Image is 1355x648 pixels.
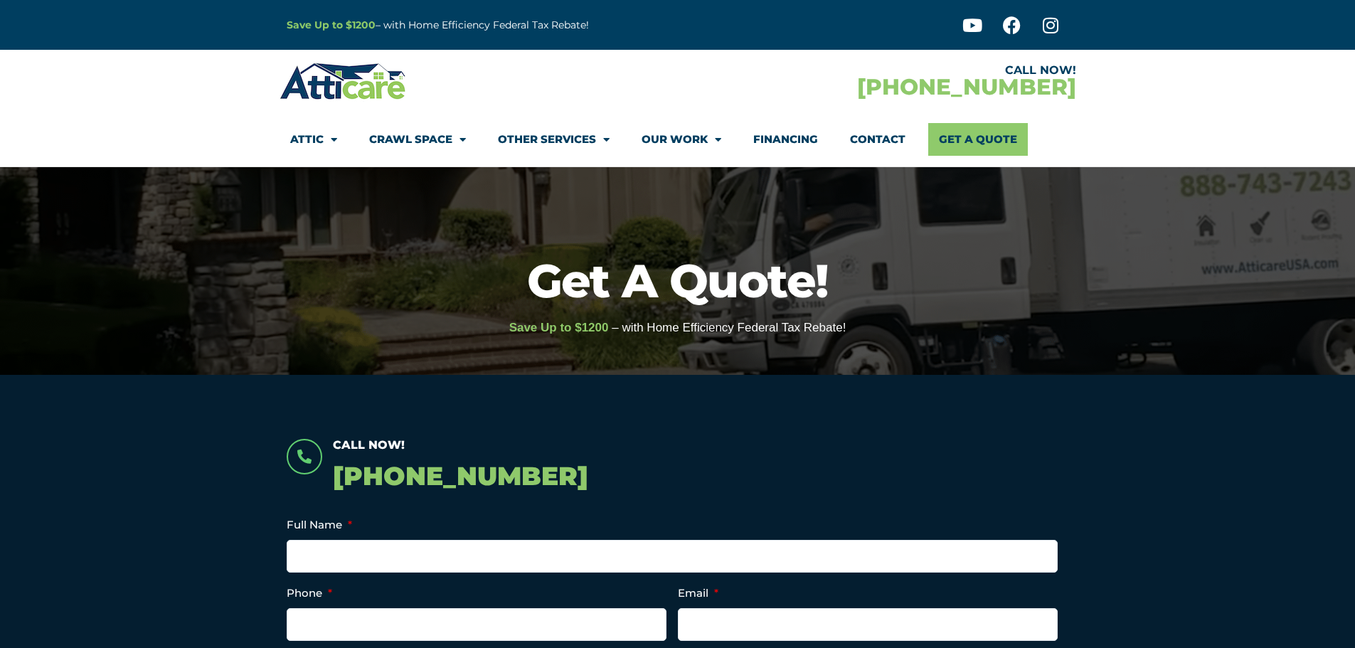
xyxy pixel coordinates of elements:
[850,123,905,156] a: Contact
[498,123,610,156] a: Other Services
[287,17,748,33] p: – with Home Efficiency Federal Tax Rebate!
[678,586,718,600] label: Email
[333,438,405,452] span: Call Now!
[369,123,466,156] a: Crawl Space
[612,321,846,334] span: – with Home Efficiency Federal Tax Rebate!
[928,123,1028,156] a: Get A Quote
[753,123,818,156] a: Financing
[290,123,1066,156] nav: Menu
[678,65,1076,76] div: CALL NOW!
[642,123,721,156] a: Our Work
[287,586,332,600] label: Phone
[7,257,1348,304] h1: Get A Quote!
[290,123,337,156] a: Attic
[287,518,352,532] label: Full Name
[287,18,376,31] a: Save Up to $1200
[509,321,609,334] span: Save Up to $1200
